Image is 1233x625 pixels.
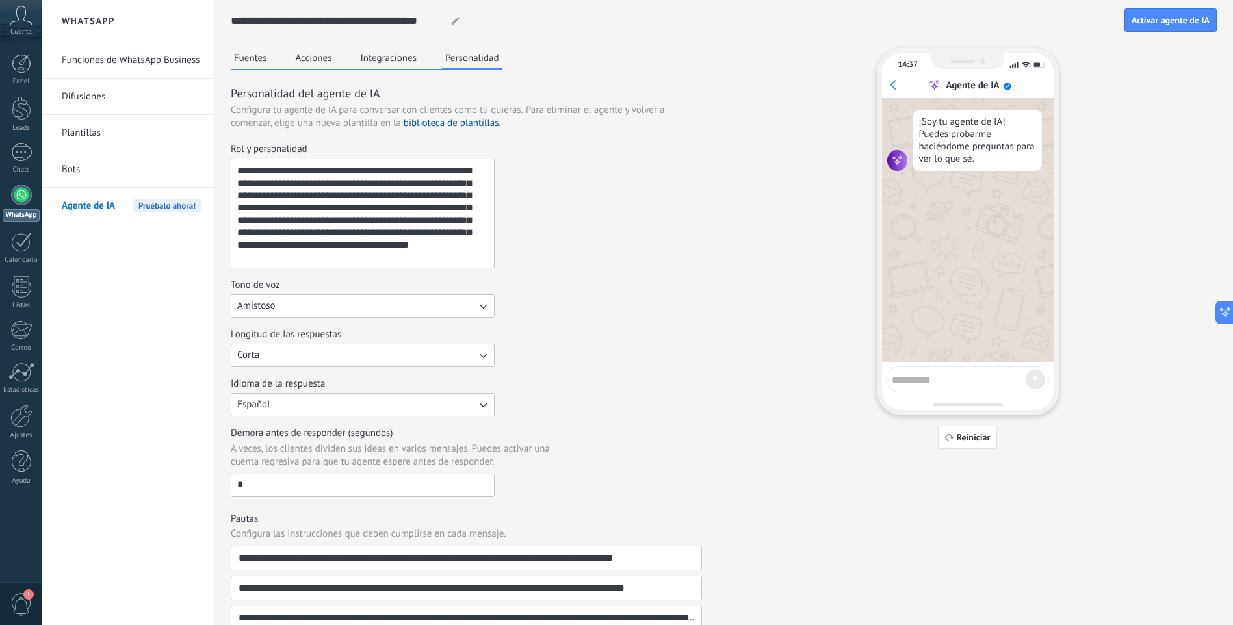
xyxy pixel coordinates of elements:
[957,433,991,442] span: Reiniciar
[898,60,918,70] div: 14:37
[1124,8,1217,32] button: Activar agente de IA
[231,442,573,468] span: A veces, los clientes dividen sus ideas en varios mensajes. Puedes activar una cuenta regresiva p...
[42,79,214,115] li: Difusiones
[231,48,270,68] button: Fuentes
[3,386,40,394] div: Estadísticas
[231,104,664,129] span: Para eliminar el agente y volver a comenzar, elige una nueva plantilla en la
[62,42,201,79] a: Funciones de WhatsApp Business
[3,77,40,86] div: Panel
[237,398,270,411] span: Español
[231,85,702,101] h3: Personalidad del agente de IA
[237,300,276,312] span: Amistoso
[1132,16,1210,25] span: Activar agente de IA
[231,427,393,440] span: Demora antes de responder (segundos)
[3,344,40,352] div: Correo
[913,110,1042,171] div: ¡Soy tu agente de IA! Puedes probarme haciéndome preguntas para ver lo que sé.
[133,199,201,212] span: Pruébalo ahora!
[42,188,214,223] li: Agente de IA
[10,28,32,36] span: Cuenta
[292,48,335,68] button: Acciones
[62,79,201,115] a: Difusiones
[231,344,495,367] button: Longitud de las respuestas
[231,393,495,416] button: Idioma de la respuesta
[231,294,495,318] button: Tono de voz
[231,159,491,268] textarea: Rol y personalidad
[231,474,494,495] input: Demora antes de responder (segundos)A veces, los clientes dividen sus ideas en varios mensajes. P...
[946,79,999,92] div: Agente de IA
[3,431,40,440] div: Ajustes
[42,115,214,151] li: Plantillas
[3,256,40,264] div: Calendario
[231,377,325,390] span: Idioma de la respuesta
[442,48,502,70] button: Personalidad
[938,426,998,449] button: Reiniciar
[62,151,201,188] a: Bots
[62,115,201,151] a: Plantillas
[3,209,40,222] div: WhatsApp
[231,104,523,117] span: Configura tu agente de IA para conversar con clientes como tú quieras.
[231,513,702,525] h3: Pautas
[3,301,40,310] div: Listas
[62,188,201,224] a: Agente de IAPruébalo ahora!
[62,188,115,224] span: Agente de IA
[357,48,421,68] button: Integraciones
[42,151,214,188] li: Bots
[887,150,908,171] img: agent icon
[23,589,34,600] span: 1
[231,528,506,541] span: Configura las instrucciones que deben cumplirse en cada mensaje.
[3,166,40,174] div: Chats
[3,124,40,133] div: Leads
[42,42,214,79] li: Funciones de WhatsApp Business
[231,328,341,341] span: Longitud de las respuestas
[404,117,501,129] a: biblioteca de plantillas.
[237,349,259,362] span: Corta
[231,279,280,292] span: Tono de voz
[3,477,40,485] div: Ayuda
[231,143,307,156] span: Rol y personalidad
